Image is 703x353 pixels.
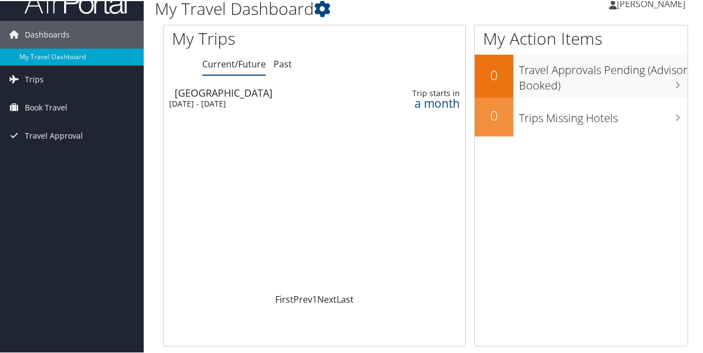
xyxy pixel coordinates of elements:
a: 0Trips Missing Hotels [475,97,688,135]
a: 0Travel Approvals Pending (Advisor Booked) [475,54,688,96]
div: Trip starts in [395,87,460,97]
span: Travel Approval [25,121,83,149]
a: Current/Future [202,57,266,69]
a: Past [274,57,292,69]
span: Book Travel [25,93,67,120]
h1: My Action Items [475,26,688,49]
div: [GEOGRAPHIC_DATA] [175,87,360,97]
a: First [275,292,293,304]
span: Dashboards [25,20,70,48]
h3: Trips Missing Hotels [519,104,688,125]
div: [DATE] - [DATE] [169,98,355,108]
a: 1 [312,292,317,304]
h2: 0 [475,65,513,83]
h3: Travel Approvals Pending (Advisor Booked) [519,56,688,92]
h1: My Trips [172,26,331,49]
div: a month [395,97,460,107]
a: Next [317,292,337,304]
span: Trips [25,65,44,92]
h2: 0 [475,105,513,124]
a: Last [337,292,354,304]
a: Prev [293,292,312,304]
